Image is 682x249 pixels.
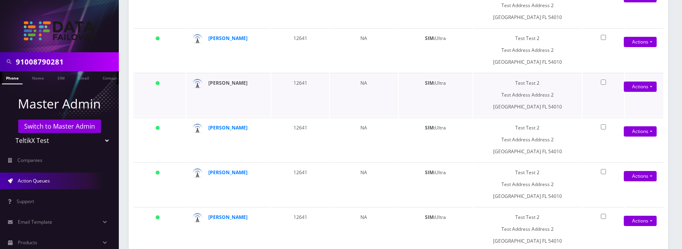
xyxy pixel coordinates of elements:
[2,71,23,84] a: Phone
[399,162,472,206] td: Ultra
[271,118,329,162] td: 12641
[330,28,398,72] td: NA
[330,73,398,117] td: NA
[425,35,435,42] b: SIM:
[624,82,657,92] a: Actions
[16,54,117,69] input: Search in Company
[399,28,472,72] td: Ultra
[271,162,329,206] td: 12641
[18,239,37,246] span: Products
[473,162,582,206] td: Test Test 2 Test Address Address 2 [GEOGRAPHIC_DATA] FL 54010
[208,124,248,131] a: [PERSON_NAME]
[271,73,329,117] td: 12641
[74,71,93,84] a: Email
[624,126,657,137] a: Actions
[330,118,398,162] td: NA
[473,118,582,162] td: Test Test 2 Test Address Address 2 [GEOGRAPHIC_DATA] FL 54010
[399,118,472,162] td: Ultra
[208,80,248,86] a: [PERSON_NAME]
[28,71,48,84] a: Name
[53,71,69,84] a: SIM
[425,169,435,176] b: SIM:
[99,71,125,84] a: Company
[473,28,582,72] td: Test Test 2 Test Address Address 2 [GEOGRAPHIC_DATA] FL 54010
[24,21,95,40] img: TeltikX Test
[473,73,582,117] td: Test Test 2 Test Address Address 2 [GEOGRAPHIC_DATA] FL 54010
[208,214,248,220] a: [PERSON_NAME]
[425,214,435,220] b: SIM:
[208,35,248,42] a: [PERSON_NAME]
[17,157,42,163] span: Companies
[18,120,101,133] a: Switch to Master Admin
[624,216,657,226] a: Actions
[18,219,52,225] span: Email Template
[425,124,435,131] b: SIM:
[208,169,248,176] a: [PERSON_NAME]
[624,171,657,181] a: Actions
[17,198,34,205] span: Support
[330,162,398,206] td: NA
[271,28,329,72] td: 12641
[624,37,657,47] a: Actions
[399,73,472,117] td: Ultra
[425,80,435,86] b: SIM:
[18,177,50,184] span: Action Queues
